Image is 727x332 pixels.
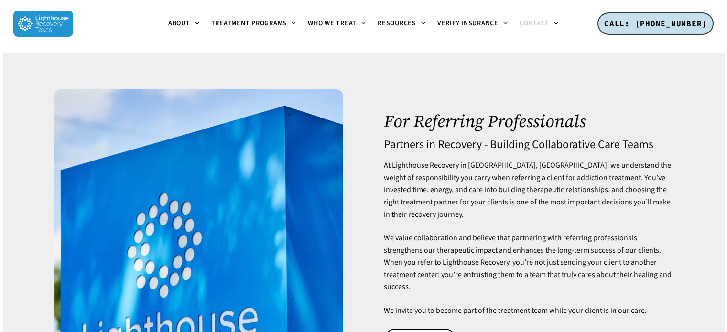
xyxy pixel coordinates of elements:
span: About [168,19,190,28]
span: Contact [520,19,549,28]
span: Resources [378,19,416,28]
span: Who We Treat [308,19,357,28]
a: Who We Treat [302,20,372,28]
span: At Lighthouse Recovery in [GEOGRAPHIC_DATA], [GEOGRAPHIC_DATA], we understand the weight of respo... [384,160,671,219]
span: Verify Insurance [437,19,499,28]
a: About [163,20,206,28]
a: Contact [514,20,564,28]
a: Verify Insurance [432,20,514,28]
span: We value collaboration and believe that partnering with referring professionals strengthens our t... [384,233,672,292]
h1: For Referring Professionals [384,112,673,131]
a: Resources [372,20,432,28]
span: Treatment Programs [211,19,287,28]
a: CALL: [PHONE_NUMBER] [597,12,714,35]
span: We invite you to become part of the treatment team while your client is in our care. [384,305,647,316]
span: CALL: [PHONE_NUMBER] [604,19,707,28]
h4: Partners in Recovery - Building Collaborative Care Teams [384,139,673,151]
a: Treatment Programs [206,20,303,28]
img: Lighthouse Recovery Texas [13,11,73,37]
